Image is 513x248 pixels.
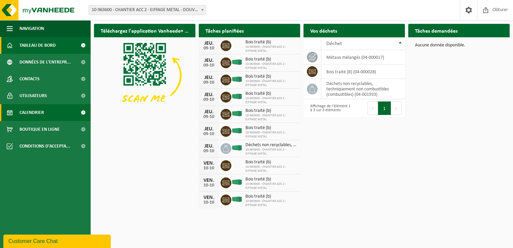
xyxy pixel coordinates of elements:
[94,24,195,37] h2: Téléchargez l'application Vanheede+ maintenant!
[321,79,405,99] td: déchets non recyclables, techniquement non combustibles (combustibles) (04-001933)
[245,45,297,53] span: 10-963600 - CHANTIER ACC 2 - EIFFAGE METAL
[231,145,243,151] img: HK-XC-40-GN-00
[245,74,297,79] span: Bois traité (b)
[202,92,216,97] div: JEU.
[415,43,503,48] p: Aucune donnée disponible.
[245,165,297,173] span: 10-963600 - CHANTIER ACC 2 - EIFFAGE METAL
[19,71,40,87] span: Contacts
[408,24,464,37] h2: Tâches demandées
[202,58,216,63] div: JEU.
[245,131,297,139] span: 10-963600 - CHANTIER ACC 2 - EIFFAGE METAL
[245,114,297,122] span: 10-963600 - CHANTIER ACC 2 - EIFFAGE METAL
[202,143,216,149] div: JEU.
[89,5,206,15] span: 10-963600 - CHANTIER ACC 2 - EIFFAGE METAL - DOUVRIN
[245,177,297,182] span: Bois traité (b)
[19,20,44,37] span: Navigation
[391,101,402,115] button: Next
[202,166,216,171] div: 10-10
[19,121,60,138] span: Boutique en ligne
[19,54,71,71] span: Données de l'entrepr...
[326,41,342,46] span: Déchet
[245,40,297,45] span: Bois traité (b)
[231,59,243,65] img: HK-XC-40-GN-00
[202,132,216,136] div: 09-10
[202,195,216,200] div: VEN.
[19,37,56,54] span: Tableau de bord
[202,97,216,102] div: 09-10
[202,41,216,46] div: JEU.
[202,161,216,166] div: VEN.
[3,233,112,248] iframe: chat widget
[202,178,216,183] div: VEN.
[231,196,243,202] img: HK-XC-40-GN-00
[202,80,216,85] div: 09-10
[304,24,344,37] h2: Vos déchets
[245,57,297,62] span: Bois traité (b)
[19,138,70,155] span: Conditions d'accepta...
[202,149,216,154] div: 09-10
[202,63,216,68] div: 09-10
[245,148,297,156] span: 10-963600 - CHANTIER ACC 2 - EIFFAGE METAL
[245,108,297,114] span: Bois traité (b)
[245,96,297,105] span: 10-963600 - CHANTIER ACC 2 - EIFFAGE METAL
[231,111,243,117] img: HK-XC-40-GN-00
[245,194,297,199] span: Bois traité (b)
[245,125,297,131] span: Bois traité (b)
[307,101,351,116] div: Affichage de l'élément 1 à 3 sur 3 éléments
[202,75,216,80] div: JEU.
[231,179,243,185] img: HK-XC-40-GN-00
[202,126,216,132] div: JEU.
[378,101,391,115] button: 1
[202,183,216,188] div: 10-10
[321,50,405,65] td: métaux mélangés (04-000017)
[199,24,250,37] h2: Tâches planifiées
[367,101,378,115] button: Previous
[245,91,297,96] span: Bois traité (b)
[245,182,297,190] span: 10-963600 - CHANTIER ACC 2 - EIFFAGE METAL
[245,62,297,70] span: 10-963600 - CHANTIER ACC 2 - EIFFAGE METAL
[231,76,243,82] img: HK-XC-40-GN-00
[245,160,297,165] span: Bois traité (b)
[19,104,44,121] span: Calendrier
[94,37,195,114] img: Download de VHEPlus App
[231,93,243,99] img: HK-XC-40-GN-00
[245,199,297,207] span: 10-963600 - CHANTIER ACC 2 - EIFFAGE METAL
[231,128,243,134] img: HK-XC-40-GN-00
[202,46,216,51] div: 09-10
[245,142,297,148] span: Déchets non recyclables, techniquement non combustibles (combustibles)
[321,65,405,79] td: bois traité (B) (04-000028)
[245,79,297,87] span: 10-963600 - CHANTIER ACC 2 - EIFFAGE METAL
[202,200,216,205] div: 10-10
[202,115,216,119] div: 09-10
[19,87,47,104] span: Utilisateurs
[202,109,216,115] div: JEU.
